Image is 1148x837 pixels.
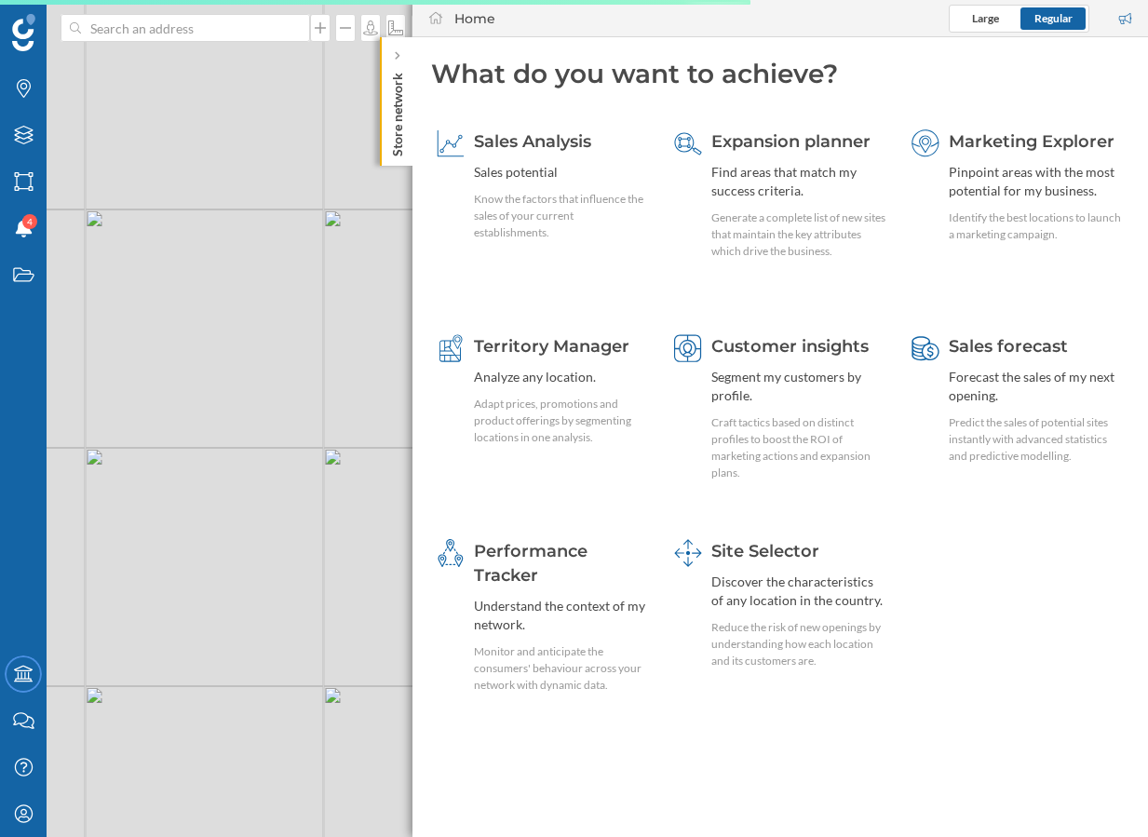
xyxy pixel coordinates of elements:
[949,163,1124,200] div: Pinpoint areas with the most potential for my business.
[674,129,702,157] img: search-areas.svg
[711,209,886,260] div: Generate a complete list of new sites that maintain the key attributes which drive the business.
[949,368,1124,405] div: Forecast the sales of my next opening.
[454,9,495,28] div: Home
[474,336,629,357] span: Territory Manager
[912,334,939,362] img: sales-forecast.svg
[388,65,407,156] p: Store network
[711,414,886,481] div: Craft tactics based on distinct profiles to boost the ROI of marketing actions and expansion plans.
[474,163,649,182] div: Sales potential
[27,212,33,231] span: 4
[437,334,465,362] img: territory-manager.svg
[949,209,1124,243] div: Identify the best locations to launch a marketing campaign.
[711,336,869,357] span: Customer insights
[711,541,819,561] span: Site Selector
[674,334,702,362] img: customer-intelligence.svg
[12,14,35,51] img: Geoblink Logo
[949,414,1124,465] div: Predict the sales of potential sites instantly with advanced statistics and predictive modelling.
[474,396,649,446] div: Adapt prices, promotions and product offerings by segmenting locations in one analysis.
[437,129,465,157] img: sales-explainer.svg
[1034,11,1073,25] span: Regular
[437,539,465,567] img: monitoring-360.svg
[711,131,871,152] span: Expansion planner
[711,163,886,200] div: Find areas that match my success criteria.
[474,541,588,586] span: Performance Tracker
[474,191,649,241] div: Know the factors that influence the sales of your current establishments.
[674,539,702,567] img: dashboards-manager.svg
[474,368,649,386] div: Analyze any location.
[972,11,999,25] span: Large
[711,368,886,405] div: Segment my customers by profile.
[474,643,649,694] div: Monitor and anticipate the consumers' behaviour across your network with dynamic data.
[711,619,886,669] div: Reduce the risk of new openings by understanding how each location and its customers are.
[949,131,1114,152] span: Marketing Explorer
[474,131,591,152] span: Sales Analysis
[431,56,1129,91] div: What do you want to achieve?
[912,129,939,157] img: explorer.svg
[474,597,649,634] div: Understand the context of my network.
[949,336,1068,357] span: Sales forecast
[711,573,886,610] div: Discover the characteristics of any location in the country.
